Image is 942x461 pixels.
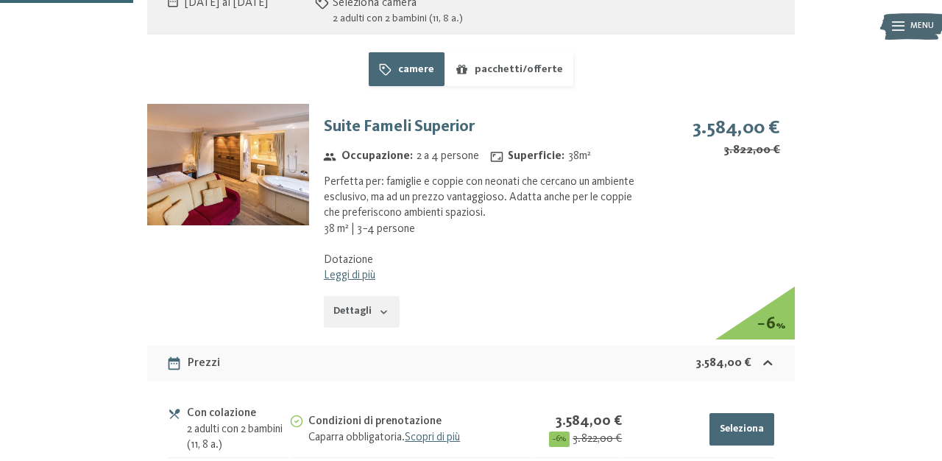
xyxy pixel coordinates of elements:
[324,296,400,328] button: Dettagli
[187,422,288,454] div: 2 adulti con 2 bambini (11, 8 a.)
[324,116,649,138] h3: Suite Fameli Superior
[323,149,413,164] strong: Occupazione :
[568,149,591,164] span: 38 m²
[369,52,445,86] button: camere
[724,144,780,156] s: 3.822,00 €
[147,104,309,225] img: mss_renderimg.php
[709,413,773,446] button: Seleziona
[308,413,531,430] div: Condizioni di prenotazione
[748,307,795,341] div: %
[757,315,776,333] span: − 6
[490,149,565,164] strong: Superficie :
[417,149,479,164] span: 2 a 4 persone
[445,52,573,86] button: pacchetti/offerte
[333,11,463,26] div: 2 adulti con 2 bambini (11, 8 a.)
[556,414,622,429] strong: 3.584,00 €
[308,430,531,446] div: Caparra obbligatoria.
[324,175,649,269] div: Perfetta per: famiglie e coppie con neonati che cercano un ambiente esclusivo, ma ad un prezzo va...
[573,432,622,447] s: 3.822,00 €
[696,357,751,369] strong: 3.584,00 €
[549,432,570,447] span: − 6 %
[324,270,375,281] a: Leggi di più
[405,432,460,443] a: Scopri di più
[693,119,780,138] strong: 3.584,00 €
[166,354,220,372] div: Prezzi
[147,345,795,381] div: Prezzi3.584,00 €
[187,405,288,422] div: Con colazione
